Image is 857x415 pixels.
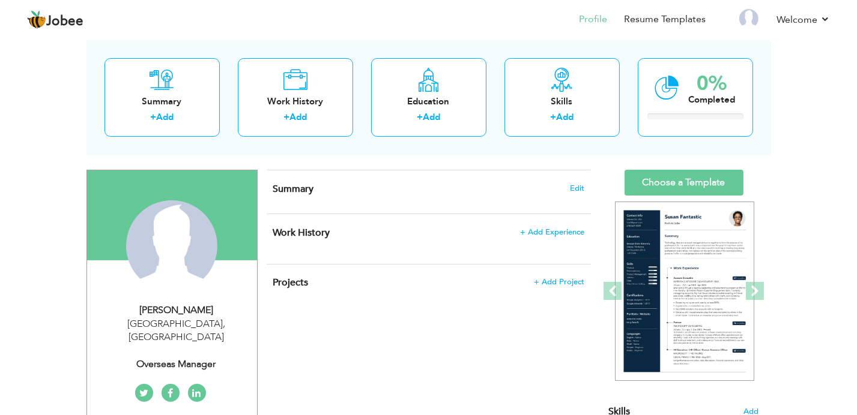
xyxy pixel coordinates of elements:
div: Overseas Manager [96,357,257,371]
a: Add [289,111,307,123]
a: Profile [579,13,607,26]
div: Education [381,95,477,108]
a: Add [556,111,574,123]
label: + [550,111,556,124]
h4: This helps to highlight the project, tools and skills you have worked on. [273,276,584,288]
div: 0% [689,74,736,94]
span: , [223,317,225,330]
div: Skills [514,95,610,108]
span: + Add Experience [520,228,584,236]
a: Add [156,111,174,123]
label: + [417,111,423,124]
div: [GEOGRAPHIC_DATA] [GEOGRAPHIC_DATA] [96,317,257,345]
h4: Adding a summary is a quick and easy way to highlight your experience and interests. [273,183,584,195]
a: Welcome [777,13,830,27]
a: Add [423,111,440,123]
div: Summary [114,95,210,108]
div: [PERSON_NAME] [96,303,257,317]
a: Resume Templates [624,13,706,26]
a: Jobee [27,10,83,29]
img: jobee.io [27,10,46,29]
span: Summary [273,182,313,196]
h4: This helps to show the companies you have worked for. [273,227,584,239]
img: Profile Img [739,9,759,28]
span: + Add Project [534,278,584,286]
img: Nausheen Baig [126,200,217,291]
label: + [150,111,156,124]
a: Choose a Template [625,170,743,196]
span: Projects [273,276,308,289]
span: Edit [570,184,584,193]
span: Work History [273,226,330,239]
span: Jobee [46,15,83,28]
label: + [283,111,289,124]
div: Work History [247,95,344,108]
div: Completed [689,94,736,106]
